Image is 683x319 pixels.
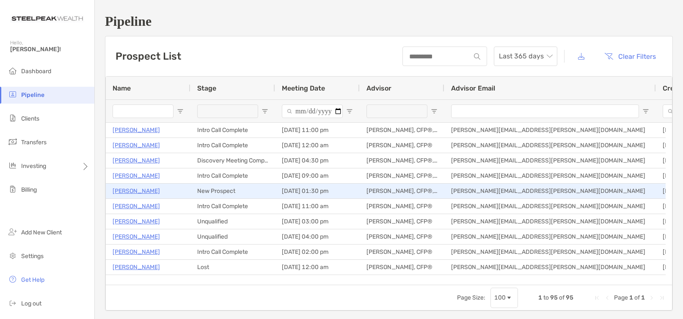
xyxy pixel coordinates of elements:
[494,294,506,301] div: 100
[550,294,558,301] span: 95
[8,250,18,261] img: settings icon
[8,274,18,284] img: get-help icon
[190,275,275,290] div: Intro Call Complete
[113,201,160,212] a: [PERSON_NAME]
[275,245,360,259] div: [DATE] 02:00 pm
[21,68,51,75] span: Dashboard
[360,260,444,275] div: [PERSON_NAME], CFP®
[21,229,62,236] span: Add New Client
[444,229,656,244] div: [PERSON_NAME][EMAIL_ADDRESS][PERSON_NAME][DOMAIN_NAME]
[538,294,542,301] span: 1
[346,108,353,115] button: Open Filter Menu
[360,168,444,183] div: [PERSON_NAME], CFP®, CDFA®
[658,294,665,301] div: Last Page
[444,184,656,198] div: [PERSON_NAME][EMAIL_ADDRESS][PERSON_NAME][DOMAIN_NAME]
[190,260,275,275] div: Lost
[360,138,444,153] div: [PERSON_NAME], CFP®
[366,84,391,92] span: Advisor
[113,125,160,135] a: [PERSON_NAME]
[8,113,18,123] img: clients icon
[648,294,655,301] div: Next Page
[190,245,275,259] div: Intro Call Complete
[275,229,360,244] div: [DATE] 04:00 pm
[444,199,656,214] div: [PERSON_NAME][EMAIL_ADDRESS][PERSON_NAME][DOMAIN_NAME]
[543,294,549,301] span: to
[451,104,639,118] input: Advisor Email Filter Input
[282,104,343,118] input: Meeting Date Filter Input
[490,288,518,308] div: Page Size
[262,108,268,115] button: Open Filter Menu
[10,3,84,34] img: Zoe Logo
[444,260,656,275] div: [PERSON_NAME][EMAIL_ADDRESS][PERSON_NAME][DOMAIN_NAME]
[190,123,275,137] div: Intro Call Complete
[8,137,18,147] img: transfers icon
[190,184,275,198] div: New Prospect
[113,186,160,196] a: [PERSON_NAME]
[8,227,18,237] img: add_new_client icon
[444,214,656,229] div: [PERSON_NAME][EMAIL_ADDRESS][PERSON_NAME][DOMAIN_NAME]
[113,216,160,227] a: [PERSON_NAME]
[275,260,360,275] div: [DATE] 12:00 am
[21,91,44,99] span: Pipeline
[8,184,18,194] img: billing icon
[21,162,46,170] span: Investing
[444,245,656,259] div: [PERSON_NAME][EMAIL_ADDRESS][PERSON_NAME][DOMAIN_NAME]
[614,294,628,301] span: Page
[113,262,160,272] a: [PERSON_NAME]
[113,170,160,181] p: [PERSON_NAME]
[190,199,275,214] div: Intro Call Complete
[177,108,184,115] button: Open Filter Menu
[444,275,656,290] div: [PERSON_NAME][EMAIL_ADDRESS][PERSON_NAME][DOMAIN_NAME]
[444,153,656,168] div: [PERSON_NAME][EMAIL_ADDRESS][PERSON_NAME][DOMAIN_NAME]
[113,84,131,92] span: Name
[275,153,360,168] div: [DATE] 04:30 pm
[275,138,360,153] div: [DATE] 12:00 am
[566,294,573,301] span: 95
[21,139,47,146] span: Transfers
[8,298,18,308] img: logout icon
[8,66,18,76] img: dashboard icon
[116,50,181,62] h3: Prospect List
[360,229,444,244] div: [PERSON_NAME], CFP®
[275,275,360,290] div: [DATE] 12:00 pm
[113,231,160,242] a: [PERSON_NAME]
[113,104,174,118] input: Name Filter Input
[431,108,438,115] button: Open Filter Menu
[559,294,565,301] span: of
[275,199,360,214] div: [DATE] 11:00 am
[275,123,360,137] div: [DATE] 11:00 pm
[197,84,216,92] span: Stage
[10,46,89,53] span: [PERSON_NAME]!
[113,155,160,166] a: [PERSON_NAME]
[360,184,444,198] div: [PERSON_NAME], CFP®, CDFA®
[190,138,275,153] div: Intro Call Complete
[360,214,444,229] div: [PERSON_NAME], CFP®
[113,140,160,151] a: [PERSON_NAME]
[499,47,552,66] span: Last 365 days
[190,168,275,183] div: Intro Call Complete
[275,168,360,183] div: [DATE] 09:00 am
[360,199,444,214] div: [PERSON_NAME], CFP®
[190,153,275,168] div: Discovery Meeting Complete
[8,89,18,99] img: pipeline icon
[457,294,485,301] div: Page Size:
[598,47,662,66] button: Clear Filters
[275,214,360,229] div: [DATE] 03:00 pm
[113,247,160,257] p: [PERSON_NAME]
[190,229,275,244] div: Unqualified
[21,253,44,260] span: Settings
[113,277,160,288] a: [PERSON_NAME]
[451,84,495,92] span: Advisor Email
[642,108,649,115] button: Open Filter Menu
[444,138,656,153] div: [PERSON_NAME][EMAIL_ADDRESS][PERSON_NAME][DOMAIN_NAME]
[21,276,44,283] span: Get Help
[474,53,480,60] img: input icon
